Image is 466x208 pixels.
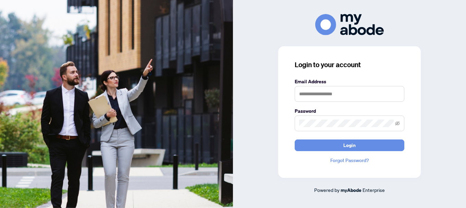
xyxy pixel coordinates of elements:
span: Powered by [314,187,340,193]
button: Login [295,139,404,151]
label: Password [295,107,404,115]
img: ma-logo [315,14,384,35]
a: Forgot Password? [295,157,404,164]
a: myAbode [341,186,361,194]
h3: Login to your account [295,60,404,70]
span: Login [343,140,356,151]
span: eye-invisible [395,121,400,126]
label: Email Address [295,78,404,85]
span: Enterprise [363,187,385,193]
